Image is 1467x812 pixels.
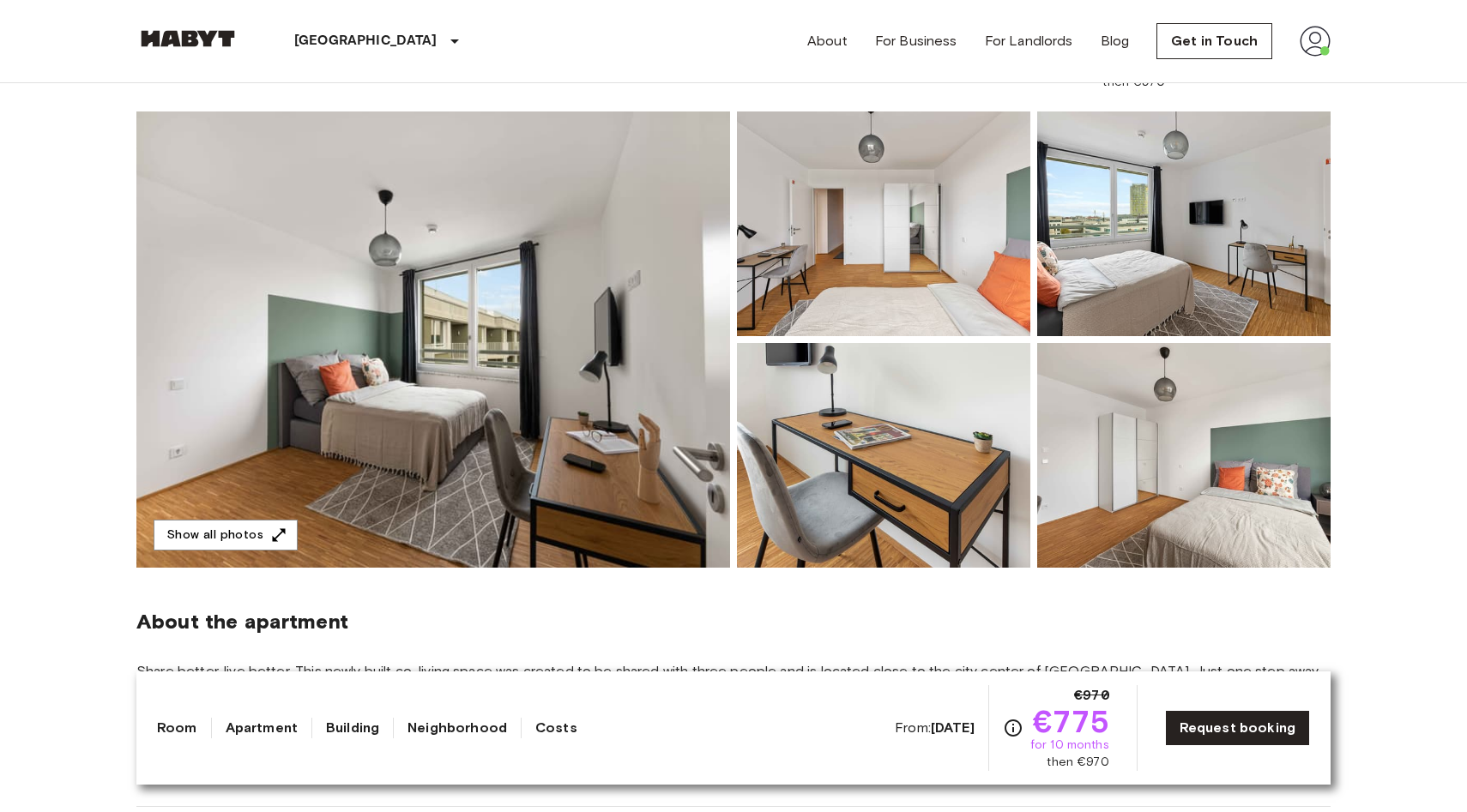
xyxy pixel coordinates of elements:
svg: Check cost overview for full price breakdown. Please note that discounts apply to new joiners onl... [1003,718,1023,738]
b: [DATE] [931,719,975,736]
a: Apartment [226,718,298,738]
a: Blog [1101,31,1130,51]
img: Picture of unit DE-02-023-004-01HF [737,111,1030,336]
a: Building [326,718,379,738]
img: Marketing picture of unit DE-02-023-004-01HF [136,111,730,568]
img: avatar [1300,26,1331,57]
a: Room [157,718,197,738]
a: Neighborhood [407,718,507,738]
a: Request booking [1165,710,1310,746]
span: €970 [1074,685,1109,706]
a: Costs [535,718,577,738]
img: Picture of unit DE-02-023-004-01HF [1037,343,1331,568]
a: For Landlords [985,31,1073,51]
span: Share better, live better. This newly built co-living space was created to be shared with three p... [136,662,1331,700]
a: Get in Touch [1156,23,1272,59]
span: for 10 months [1030,737,1109,754]
img: Habyt [136,30,239,47]
img: Picture of unit DE-02-023-004-01HF [1037,111,1331,336]
a: About [807,31,848,51]
span: €775 [1033,706,1109,737]
a: For Business [875,31,957,51]
p: [GEOGRAPHIC_DATA] [294,31,438,51]
span: then €970 [1047,754,1108,771]
button: Show all photos [154,520,298,551]
span: From: [895,719,975,737]
img: Picture of unit DE-02-023-004-01HF [737,343,1030,568]
span: About the apartment [136,609,348,635]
